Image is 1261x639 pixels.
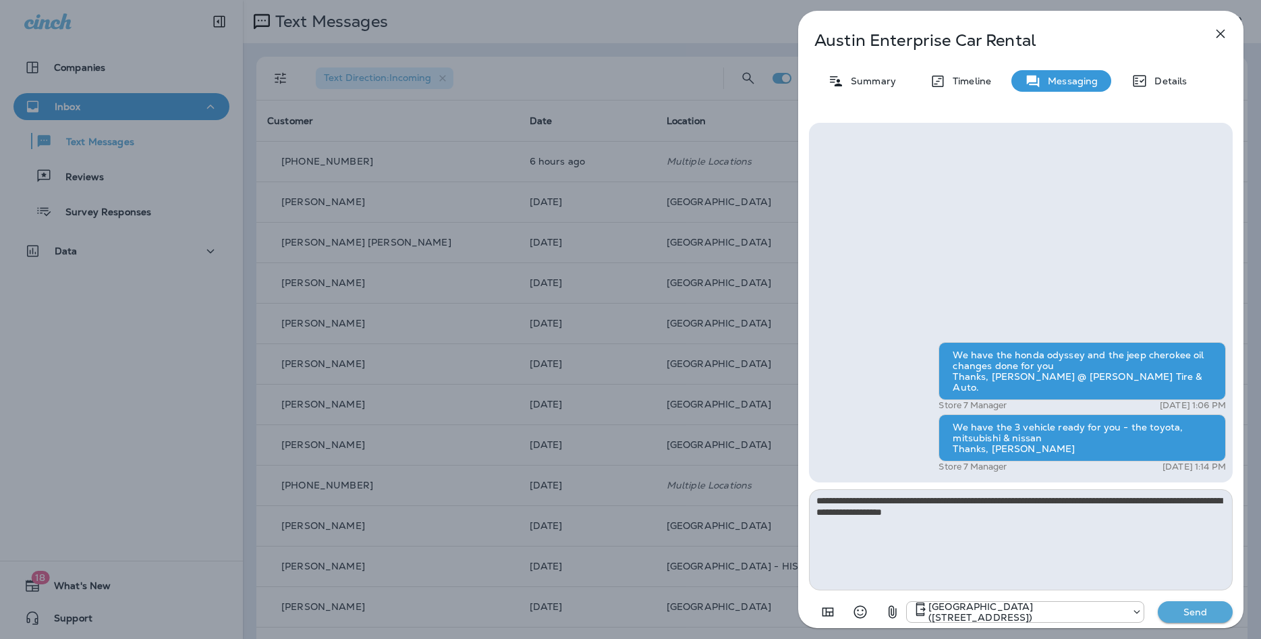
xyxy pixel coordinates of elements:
[1167,606,1224,618] p: Send
[847,599,874,626] button: Select an emoji
[928,601,1125,623] p: [GEOGRAPHIC_DATA] ([STREET_ADDRESS])
[844,76,896,86] p: Summary
[946,76,991,86] p: Timeline
[938,342,1226,400] div: We have the honda odyssey and the jeep cherokee oil changes done for you Thanks, [PERSON_NAME] @ ...
[1148,76,1187,86] p: Details
[1162,462,1226,472] p: [DATE] 1:14 PM
[907,601,1144,623] div: +1 (402) 496-2450
[814,599,841,626] button: Add in a premade template
[814,31,1183,50] p: Austin Enterprise Car Rental
[1041,76,1098,86] p: Messaging
[938,414,1226,462] div: We have the 3 vehicle ready for you - the toyota, mitsubishi & nissan Thanks, [PERSON_NAME]
[938,400,1007,411] p: Store 7 Manager
[938,462,1007,472] p: Store 7 Manager
[1160,400,1226,411] p: [DATE] 1:06 PM
[1158,601,1233,623] button: Send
